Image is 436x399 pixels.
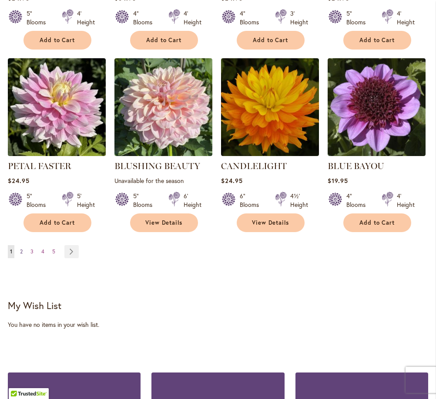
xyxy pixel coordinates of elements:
a: PETAL FASTER [8,150,106,158]
button: Add to Cart [343,213,411,232]
a: View Details [130,213,198,232]
span: Add to Cart [253,37,288,44]
button: Add to Cart [130,31,198,50]
div: 4" Blooms [346,192,371,209]
span: 5 [52,248,55,255]
div: 4' Height [184,9,201,27]
a: 4 [39,245,47,258]
a: BLUE BAYOU [328,150,426,158]
span: 3 [30,248,34,255]
span: Add to Cart [359,219,395,226]
button: Add to Cart [343,31,411,50]
div: 5" Blooms [27,9,51,27]
div: 4' Height [397,192,415,209]
button: Add to Cart [23,213,91,232]
div: You have no items in your wish list. [8,320,428,329]
span: Add to Cart [359,37,395,44]
div: 6" Blooms [240,192,265,209]
span: $24.95 [221,176,243,185]
iframe: Launch Accessibility Center [7,368,31,392]
img: BLUSHING BEAUTY [114,58,212,156]
a: BLUSHING BEAUTY [114,161,200,171]
div: 4" Blooms [133,9,158,27]
a: 3 [28,245,36,258]
a: 2 [18,245,25,258]
button: Add to Cart [23,31,91,50]
span: $24.95 [8,176,30,185]
div: 6' Height [184,192,201,209]
span: Add to Cart [40,219,75,226]
span: 2 [20,248,23,255]
div: 3' Height [290,9,308,27]
span: View Details [252,219,289,226]
div: 4' Height [397,9,415,27]
div: 5' Height [77,192,95,209]
div: 5" Blooms [133,192,158,209]
div: 5" Blooms [27,192,51,209]
span: 1 [10,248,12,255]
a: 5 [50,245,57,258]
div: 4" Blooms [240,9,265,27]
img: BLUE BAYOU [328,58,426,156]
a: BLUSHING BEAUTY [114,150,212,158]
span: Add to Cart [40,37,75,44]
a: CANDLELIGHT [221,150,319,158]
a: View Details [237,213,305,232]
span: $19.95 [328,176,348,185]
span: Add to Cart [146,37,182,44]
button: Add to Cart [237,31,305,50]
img: PETAL FASTER [8,58,106,156]
img: CANDLELIGHT [221,58,319,156]
div: 4' Height [77,9,95,27]
a: BLUE BAYOU [328,161,384,171]
a: PETAL FASTER [8,161,71,171]
strong: My Wish List [8,299,61,312]
a: CANDLELIGHT [221,161,287,171]
div: 5" Blooms [346,9,371,27]
div: 4½' Height [290,192,308,209]
span: View Details [145,219,183,226]
span: 4 [41,248,44,255]
p: Unavailable for the season [114,176,212,185]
